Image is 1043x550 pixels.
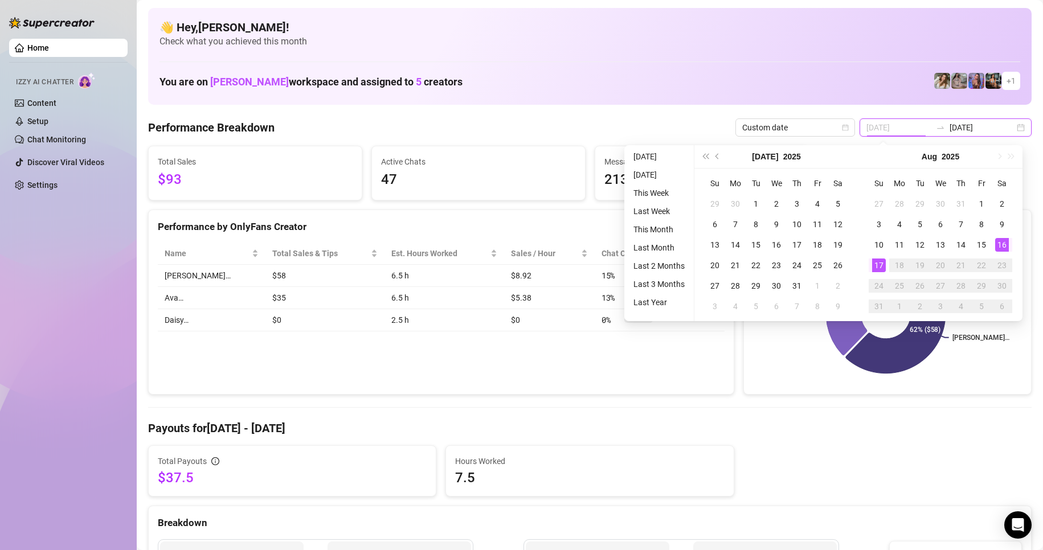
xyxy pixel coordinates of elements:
[749,279,763,293] div: 29
[725,194,746,214] td: 2025-06-30
[831,197,845,211] div: 5
[629,150,689,163] li: [DATE]
[866,121,931,134] input: Start date
[828,296,848,317] td: 2025-08-09
[934,279,947,293] div: 27
[992,296,1012,317] td: 2025-09-06
[385,287,504,309] td: 6.5 h
[416,76,422,88] span: 5
[807,214,828,235] td: 2025-07-11
[954,217,968,231] div: 7
[385,265,504,287] td: 6.5 h
[889,214,910,235] td: 2025-08-04
[742,119,848,136] span: Custom date
[708,217,722,231] div: 6
[27,117,48,126] a: Setup
[889,235,910,255] td: 2025-08-11
[934,299,947,313] div: 3
[511,247,579,260] span: Sales / Hour
[872,238,886,252] div: 10
[455,469,724,487] span: 7.5
[265,243,385,265] th: Total Sales & Tips
[381,169,576,191] span: 47
[995,279,1009,293] div: 30
[602,314,620,326] span: 0 %
[770,217,783,231] div: 9
[729,299,742,313] div: 4
[985,73,1001,89] img: Ava
[992,255,1012,276] td: 2025-08-23
[831,238,845,252] div: 19
[893,258,906,272] div: 18
[971,194,992,214] td: 2025-08-01
[790,299,804,313] div: 7
[952,334,1009,342] text: [PERSON_NAME]…
[922,145,937,168] button: Choose a month
[995,197,1009,211] div: 2
[27,43,49,52] a: Home
[705,173,725,194] th: Su
[504,243,595,265] th: Sales / Hour
[930,235,951,255] td: 2025-08-13
[954,197,968,211] div: 31
[889,173,910,194] th: Mo
[746,214,766,235] td: 2025-07-08
[936,123,945,132] span: to
[148,420,1032,436] h4: Payouts for [DATE] - [DATE]
[889,296,910,317] td: 2025-09-01
[159,35,1020,48] span: Check what you achieved this month
[811,299,824,313] div: 8
[158,169,353,191] span: $93
[595,243,725,265] th: Chat Conversion
[942,145,959,168] button: Choose a year
[629,204,689,218] li: Last Week
[995,258,1009,272] div: 23
[828,173,848,194] th: Sa
[746,296,766,317] td: 2025-08-05
[842,124,849,131] span: calendar
[746,173,766,194] th: Tu
[770,299,783,313] div: 6
[158,243,265,265] th: Name
[968,73,984,89] img: Ava
[869,296,889,317] td: 2025-08-31
[787,276,807,296] td: 2025-07-31
[381,155,576,168] span: Active Chats
[272,247,369,260] span: Total Sales & Tips
[158,469,427,487] span: $37.5
[705,255,725,276] td: 2025-07-20
[705,296,725,317] td: 2025-08-03
[910,194,930,214] td: 2025-07-29
[913,258,927,272] div: 19
[910,296,930,317] td: 2025-09-02
[954,279,968,293] div: 28
[954,238,968,252] div: 14
[828,255,848,276] td: 2025-07-26
[811,258,824,272] div: 25
[893,279,906,293] div: 25
[790,217,804,231] div: 10
[158,219,725,235] div: Performance by OnlyFans Creator
[950,121,1015,134] input: End date
[749,258,763,272] div: 22
[629,259,689,273] li: Last 2 Months
[790,279,804,293] div: 31
[708,258,722,272] div: 20
[790,197,804,211] div: 3
[78,72,96,89] img: AI Chatter
[913,279,927,293] div: 26
[159,19,1020,35] h4: 👋 Hey, [PERSON_NAME] !
[954,299,968,313] div: 4
[27,98,56,108] a: Content
[811,217,824,231] div: 11
[807,296,828,317] td: 2025-08-08
[869,173,889,194] th: Su
[725,296,746,317] td: 2025-08-04
[725,173,746,194] th: Mo
[729,238,742,252] div: 14
[934,197,947,211] div: 30
[265,265,385,287] td: $58
[828,276,848,296] td: 2025-08-02
[930,276,951,296] td: 2025-08-27
[930,296,951,317] td: 2025-09-03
